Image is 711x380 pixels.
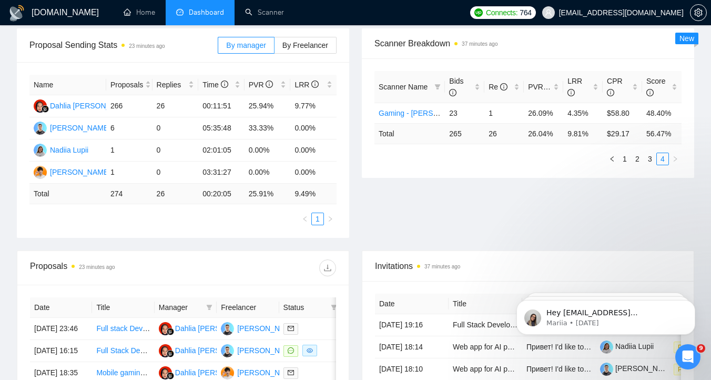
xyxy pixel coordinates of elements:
[245,139,291,162] td: 0.00%
[198,184,245,204] td: 00:20:05
[42,105,49,113] img: gigradar-bm.png
[198,117,245,139] td: 05:35:48
[434,84,441,90] span: filter
[153,117,199,139] td: 0
[159,344,172,357] img: DW
[266,81,273,88] span: info-circle
[329,299,339,315] span: filter
[34,167,110,176] a: DR[PERSON_NAME]
[290,184,337,204] td: 9.49 %
[567,89,575,96] span: info-circle
[110,79,143,91] span: Proposals
[619,153,631,165] a: 1
[545,9,552,16] span: user
[159,302,202,313] span: Manager
[124,8,155,17] a: homeHome
[453,321,580,329] a: Full Stack Developer for Crypto Casino
[486,7,517,18] span: Connects:
[563,103,603,123] td: 4.35%
[642,123,682,144] td: 56.47 %
[29,75,106,95] th: Name
[690,8,707,17] a: setting
[159,346,259,354] a: DWDahlia [PERSON_NAME]
[379,109,472,117] a: Gaming - [PERSON_NAME]
[453,365,525,373] a: Web app for AI photos
[153,184,199,204] td: 26
[524,123,563,144] td: 26.04 %
[34,101,134,109] a: DWDahlia [PERSON_NAME]
[282,41,328,49] span: By Freelancer
[299,213,311,225] li: Previous Page
[320,264,336,272] span: download
[462,41,497,47] time: 37 minutes ago
[237,345,298,356] div: [PERSON_NAME]
[374,37,682,50] span: Scanner Breakdown
[159,366,172,379] img: DW
[290,117,337,139] td: 0.00%
[226,41,266,49] span: By manager
[50,100,134,112] div: Dahlia [PERSON_NAME]
[327,216,333,222] span: right
[618,153,631,165] li: 1
[290,139,337,162] td: 0.00%
[299,213,311,225] button: left
[319,259,336,276] button: download
[374,123,445,144] td: Total
[489,83,507,91] span: Re
[453,343,525,351] a: Web app for AI photos
[500,83,507,91] span: info-circle
[221,344,234,357] img: MZ
[449,77,463,97] span: Bids
[202,81,228,89] span: Time
[600,363,613,376] img: c1QoMr0c3c7z0ZsdDJdzNOMHwMc4mqWW0nL-0Xklj7Pk1fQzqc_jPMG8D3_PimD--b
[92,318,154,340] td: Full stack Developer
[34,144,47,157] img: NL
[288,369,294,376] span: mail
[290,95,337,117] td: 9.77%
[449,89,456,96] span: info-circle
[50,166,110,178] div: [PERSON_NAME]
[159,368,259,376] a: DWDahlia [PERSON_NAME]
[379,83,428,91] span: Scanner Name
[697,344,705,353] span: 9
[606,153,618,165] li: Previous Page
[375,314,449,336] td: [DATE] 19:16
[283,302,327,313] span: Status
[646,77,666,97] span: Score
[679,34,694,43] span: New
[607,77,623,97] span: CPR
[30,318,92,340] td: [DATE] 23:46
[221,366,234,379] img: DR
[484,123,524,144] td: 26
[29,184,106,204] td: Total
[167,372,174,379] img: gigradar-bm.png
[324,213,337,225] button: right
[324,213,337,225] li: Next Page
[96,368,184,377] a: Mobile gaming app for kids
[106,139,153,162] td: 1
[245,117,291,139] td: 33.33%
[631,153,644,165] li: 2
[221,322,234,335] img: MZ
[302,216,308,222] span: left
[159,322,172,335] img: DW
[221,324,298,332] a: MZ[PERSON_NAME]
[221,81,228,88] span: info-circle
[672,156,678,162] span: right
[311,81,319,88] span: info-circle
[159,324,259,332] a: DWDahlia [PERSON_NAME]
[669,153,682,165] li: Next Page
[153,139,199,162] td: 0
[290,162,337,184] td: 0.00%
[153,95,199,117] td: 26
[206,304,212,311] span: filter
[657,153,668,165] a: 4
[674,365,709,373] a: Pending
[30,297,92,318] th: Date
[245,184,291,204] td: 25.91 %
[157,79,187,91] span: Replies
[50,122,110,134] div: [PERSON_NAME]
[217,297,279,318] th: Freelancer
[603,123,642,144] td: $ 29.17
[96,346,263,355] a: Full Stack Developer Needed for AI-Powered SaaS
